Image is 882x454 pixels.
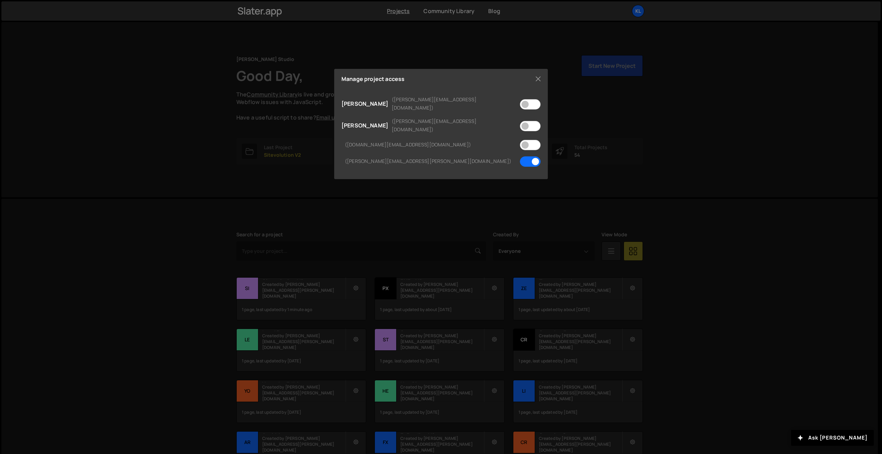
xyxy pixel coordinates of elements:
[392,117,516,134] small: ([PERSON_NAME][EMAIL_ADDRESS][DOMAIN_NAME])
[533,74,543,84] button: Close
[392,95,516,112] small: ([PERSON_NAME][EMAIL_ADDRESS][DOMAIN_NAME])
[345,141,471,149] small: ([DOMAIN_NAME][EMAIL_ADDRESS][DOMAIN_NAME])
[791,430,874,446] button: Ask [PERSON_NAME]
[341,117,541,134] div: [PERSON_NAME]
[345,157,511,165] small: ([PERSON_NAME][EMAIL_ADDRESS][PERSON_NAME][DOMAIN_NAME])
[341,76,404,82] h5: Manage project access
[341,95,541,112] div: [PERSON_NAME]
